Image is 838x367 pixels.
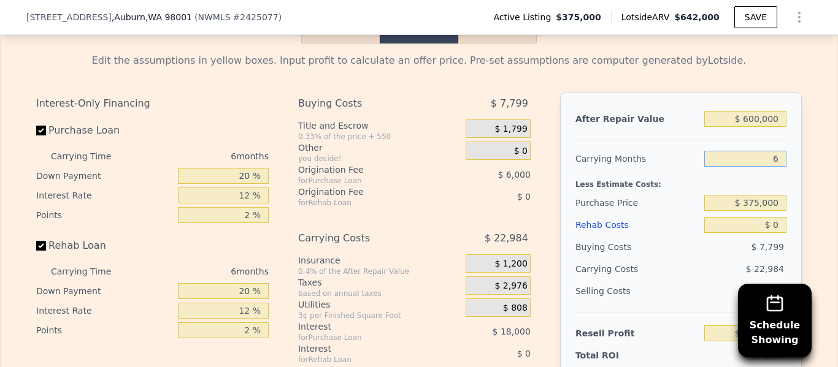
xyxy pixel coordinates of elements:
span: $ 1,200 [494,259,527,270]
div: Selling Costs [575,280,699,302]
div: 0.33% of the price + 550 [298,132,461,142]
div: Interest Rate [36,301,173,320]
div: Carrying Time [51,146,131,166]
div: 3¢ per Finished Square Foot [298,311,461,320]
div: Rehab Costs [575,214,699,236]
div: Less Estimate Costs: [575,170,786,192]
input: Purchase Loan [36,126,46,135]
span: , Auburn [112,11,192,23]
div: Title and Escrow [298,119,461,132]
div: Carrying Costs [575,258,652,280]
span: Active Listing [493,11,556,23]
div: based on annual taxes [298,289,461,298]
div: 0.4% of the After Repair Value [298,267,461,276]
div: Buying Costs [298,93,435,115]
div: for Purchase Loan [298,176,435,186]
span: Lotside ARV [621,11,674,23]
span: $ 22,984 [746,264,784,274]
span: $ 808 [503,303,528,314]
div: Carrying Time [51,262,131,281]
span: $642,000 [674,12,720,22]
div: Edit the assumptions in yellow boxes. Input profit to calculate an offer price. Pre-set assumptio... [36,53,802,68]
div: Interest [298,342,435,355]
span: $ 18,000 [493,327,531,336]
div: Resell Profit [575,322,699,344]
div: 6 months [136,146,269,166]
span: $ 1,799 [494,124,527,135]
input: Rehab Loan [36,241,46,251]
div: Interest Rate [36,186,173,205]
div: Total ROI [575,349,652,361]
div: Interest-Only Financing [36,93,269,115]
div: Insurance [298,254,461,267]
div: Origination Fee [298,186,435,198]
span: $ 0 [517,349,531,358]
div: Carrying Costs [298,227,435,249]
span: $ 6,000 [498,170,530,180]
button: SAVE [734,6,777,28]
span: # 2425077 [233,12,279,22]
span: , WA 98001 [145,12,192,22]
label: Rehab Loan [36,235,173,257]
label: Purchase Loan [36,119,173,142]
div: for Purchase Loan [298,333,435,342]
span: $ 22,984 [485,227,528,249]
div: Carrying Months [575,148,699,170]
div: After Repair Value [575,108,699,130]
div: Buying Costs [575,236,699,258]
button: ScheduleShowing [738,284,812,357]
button: Show Options [787,5,812,29]
div: Other [298,142,461,154]
span: $ 7,799 [491,93,528,115]
span: $ 0 [517,192,531,202]
span: $ 7,799 [752,242,784,252]
span: $ 0 [514,146,528,157]
div: ( ) [194,11,282,23]
span: $ 2,976 [494,281,527,292]
div: Points [36,205,173,225]
div: Points [36,320,173,340]
div: for Rehab Loan [298,355,435,365]
div: Down Payment [36,166,173,186]
span: NWMLS [198,12,230,22]
div: Utilities [298,298,461,311]
div: 6 months [136,262,269,281]
div: Taxes [298,276,461,289]
div: Purchase Price [575,192,699,214]
span: $375,000 [556,11,601,23]
div: for Rehab Loan [298,198,435,208]
span: [STREET_ADDRESS] [26,11,112,23]
div: Interest [298,320,435,333]
div: Down Payment [36,281,173,301]
div: you decide! [298,154,461,164]
div: Origination Fee [298,164,435,176]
